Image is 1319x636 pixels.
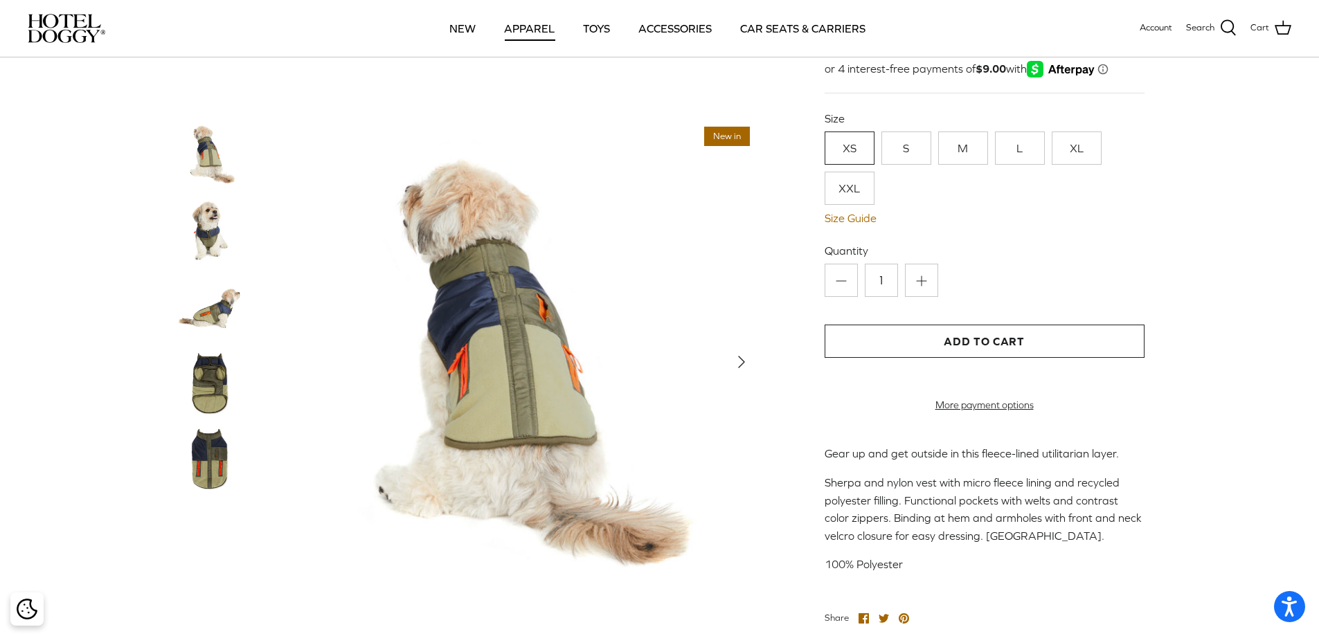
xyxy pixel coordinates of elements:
p: 100% Polyester [825,556,1145,574]
label: Size [825,111,1145,126]
p: Sherpa and nylon vest with micro fleece lining and recycled polyester filling. Functional pockets... [825,474,1145,545]
img: Cookie policy [17,599,37,619]
a: CAR SEATS & CARRIERS [728,5,878,52]
button: Cookie policy [15,597,39,621]
span: Search [1186,21,1214,35]
span: Account [1140,22,1172,33]
a: Size Guide [825,212,1145,225]
span: Cart [1250,21,1269,35]
a: Cart [1250,19,1291,37]
div: Primary navigation [206,5,1109,52]
img: hoteldoggycom [28,14,105,43]
input: Quantity [865,264,898,297]
div: Cookie policy [10,592,44,626]
a: TOYS [571,5,622,52]
a: L [995,131,1045,165]
a: XL [1052,131,1102,165]
a: XXL [825,172,874,205]
span: New in [704,127,750,147]
a: S [881,131,931,165]
button: Next [726,347,757,377]
a: XS [825,131,874,165]
p: Gear up and get outside in this fleece-lined utilitarian layer. [825,445,1145,463]
a: Search [1186,19,1237,37]
a: Account [1140,21,1172,35]
span: Share [825,612,849,623]
a: NEW [437,5,488,52]
a: M [938,131,988,165]
a: APPAREL [492,5,567,52]
a: More payment options [825,399,1145,411]
label: Quantity [825,243,1145,258]
a: ACCESSORIES [626,5,724,52]
button: Add to Cart [825,325,1145,358]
